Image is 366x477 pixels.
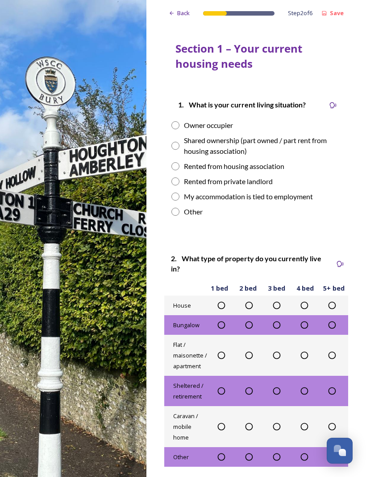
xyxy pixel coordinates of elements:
[268,284,285,293] span: 3 bed
[211,284,228,293] span: 1 bed
[184,206,203,217] div: Other
[173,321,200,329] span: Bungalow
[178,100,306,109] strong: 1. What is your current living situation?
[288,9,312,17] span: Step 2 of 6
[184,135,341,156] div: Shared ownership (part owned / part rent from housing association)
[171,254,323,273] strong: 2. What type of property do you currently live in?
[239,284,257,293] span: 2 bed
[173,301,191,309] span: House
[175,41,305,71] strong: Section 1 – Your current housing needs
[296,284,314,293] span: 4 bed
[173,412,198,441] span: Caravan / mobile home
[184,191,313,202] div: My accommodation is tied to employment
[173,341,207,370] span: Flat / maisonette / apartment
[327,438,353,464] button: Open Chat
[330,9,344,17] strong: Save
[323,284,345,293] span: 5+ bed
[184,161,284,172] div: Rented from housing association
[173,453,189,461] span: Other
[184,120,233,131] div: Owner occupier
[177,9,190,17] span: Back
[184,176,273,187] div: Rented from private landlord
[173,382,204,400] span: Sheltered / retirement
